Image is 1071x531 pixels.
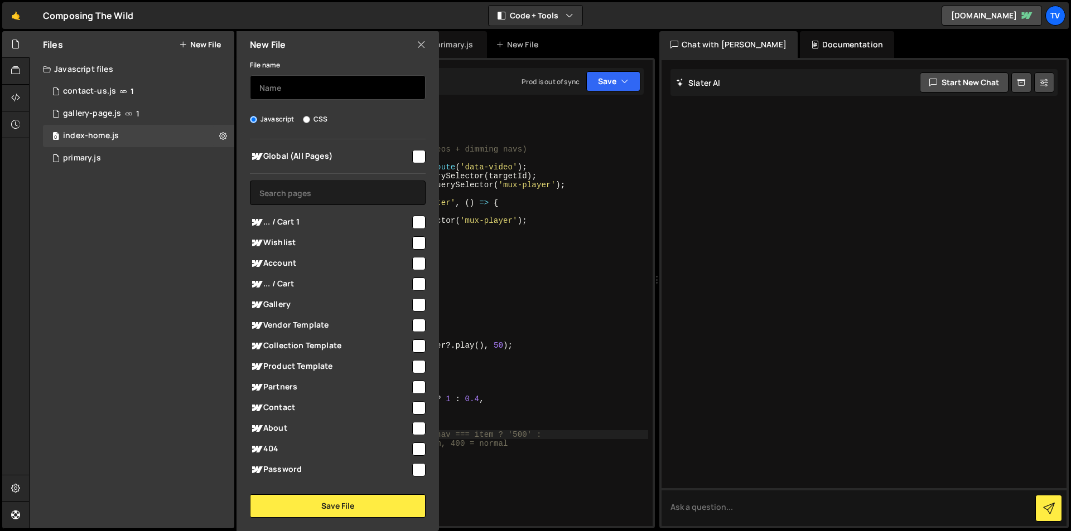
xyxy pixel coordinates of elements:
div: Chat with [PERSON_NAME] [659,31,798,58]
h2: Files [43,38,63,51]
span: 0 [52,133,59,142]
span: Account [250,257,411,270]
div: primary.js [63,153,101,163]
span: Collection Template [250,339,411,353]
span: Password [250,463,411,476]
div: index-home.js [63,131,119,141]
div: Documentation [800,31,894,58]
button: New File [179,40,221,49]
div: Prod is out of sync [522,77,580,86]
input: Search pages [250,181,426,205]
div: Composing The Wild [43,9,133,22]
span: Global (All Pages) [250,150,411,163]
div: 15558/41188.js [43,125,234,147]
div: gallery-page.js [63,109,121,119]
span: Vendor Template [250,319,411,332]
button: Code + Tools [489,6,582,26]
span: ... / Cart 1 [250,216,411,229]
span: Gallery [250,298,411,311]
input: CSS [303,116,310,123]
span: Contact [250,401,411,415]
div: Javascript files [30,58,234,80]
span: Partners [250,381,411,394]
h2: New File [250,38,286,51]
a: TV [1045,6,1065,26]
span: 1 [136,109,139,118]
a: 🤙 [2,2,30,29]
div: primary.js [436,39,474,50]
span: Product Template [250,360,411,373]
button: Start new chat [920,72,1009,92]
div: contact-us.js [63,86,116,96]
span: ... / Cart [250,277,411,291]
button: Save [586,71,640,91]
div: 15558/41212.js [43,147,234,169]
a: [DOMAIN_NAME] [942,6,1042,26]
button: Save File [250,494,426,518]
div: 15558/44600.js [43,103,234,125]
input: Javascript [250,116,257,123]
span: 1 [131,87,134,96]
span: Wishlist [250,236,411,250]
div: New File [496,39,543,50]
label: Javascript [250,114,295,125]
span: About [250,422,411,435]
span: 404 [250,442,411,456]
label: File name [250,60,280,71]
h2: Slater AI [676,77,721,88]
label: CSS [303,114,327,125]
div: 15558/41560.js [43,80,234,103]
input: Name [250,75,426,100]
